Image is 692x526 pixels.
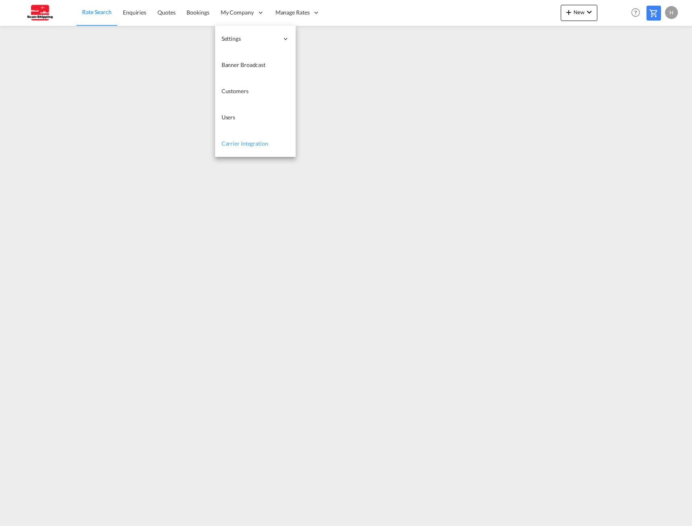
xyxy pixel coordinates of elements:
[222,61,265,68] span: Banner Broadcast
[222,88,249,94] span: Customers
[222,114,236,121] span: Users
[215,78,296,104] a: Customers
[82,8,112,15] span: Rate Search
[222,140,268,147] span: Carrier Integration
[215,104,296,131] a: Users
[665,6,678,19] div: H
[215,131,296,157] a: Carrier Integration
[629,6,642,19] span: Help
[215,26,296,52] div: Settings
[564,9,594,15] span: New
[123,9,146,16] span: Enquiries
[561,5,597,21] button: icon-plus 400-fgNewicon-chevron-down
[12,4,66,22] img: 123b615026f311ee80dabbd30bc9e10f.jpg
[584,7,594,17] md-icon: icon-chevron-down
[222,35,279,43] span: Settings
[221,8,254,17] span: My Company
[564,7,574,17] md-icon: icon-plus 400-fg
[276,8,310,17] span: Manage Rates
[629,6,646,20] div: Help
[215,52,296,78] a: Banner Broadcast
[157,9,175,16] span: Quotes
[186,9,209,16] span: Bookings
